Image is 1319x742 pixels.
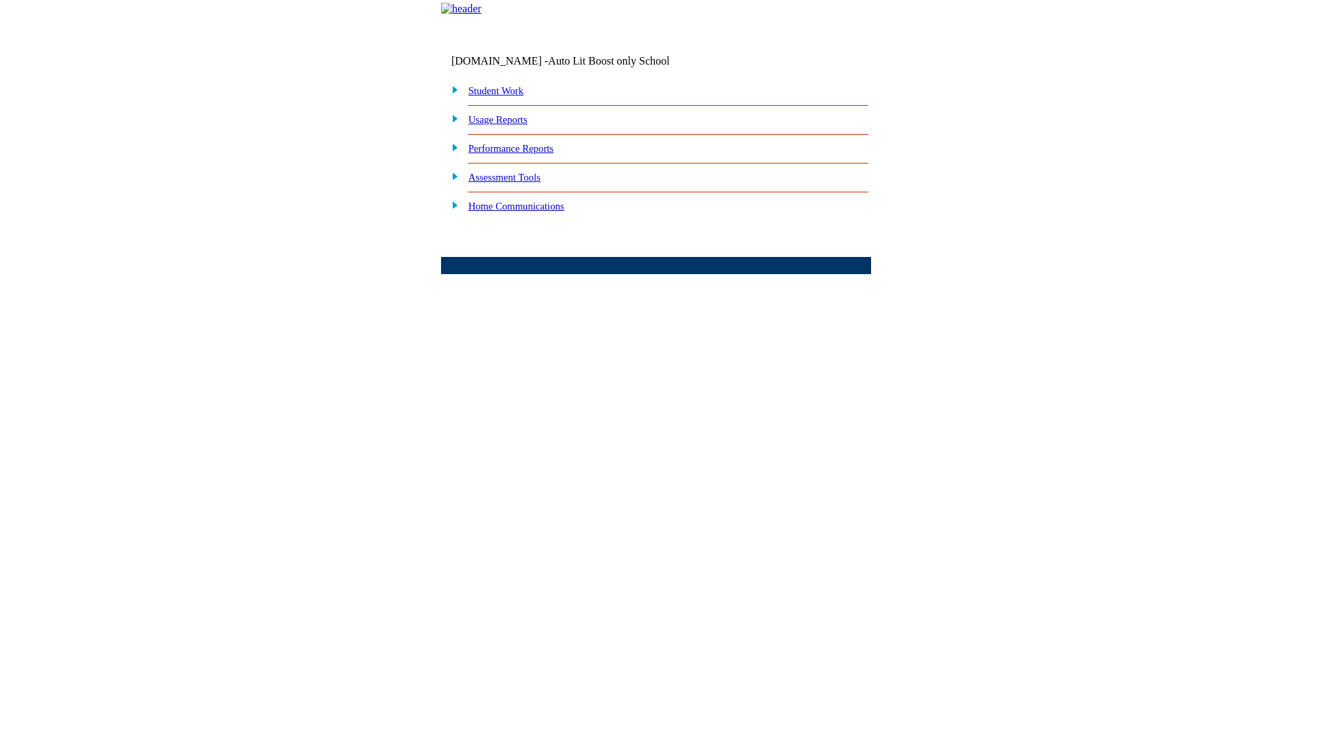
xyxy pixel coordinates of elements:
[469,85,523,96] a: Student Work
[469,114,528,125] a: Usage Reports
[469,143,554,154] a: Performance Reports
[441,3,482,15] img: header
[444,199,459,211] img: plus.gif
[444,141,459,153] img: plus.gif
[469,201,565,212] a: Home Communications
[444,170,459,182] img: plus.gif
[469,172,541,183] a: Assessment Tools
[548,55,670,67] nobr: Auto Lit Boost only School
[444,112,459,124] img: plus.gif
[451,55,704,67] td: [DOMAIN_NAME] -
[444,83,459,95] img: plus.gif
